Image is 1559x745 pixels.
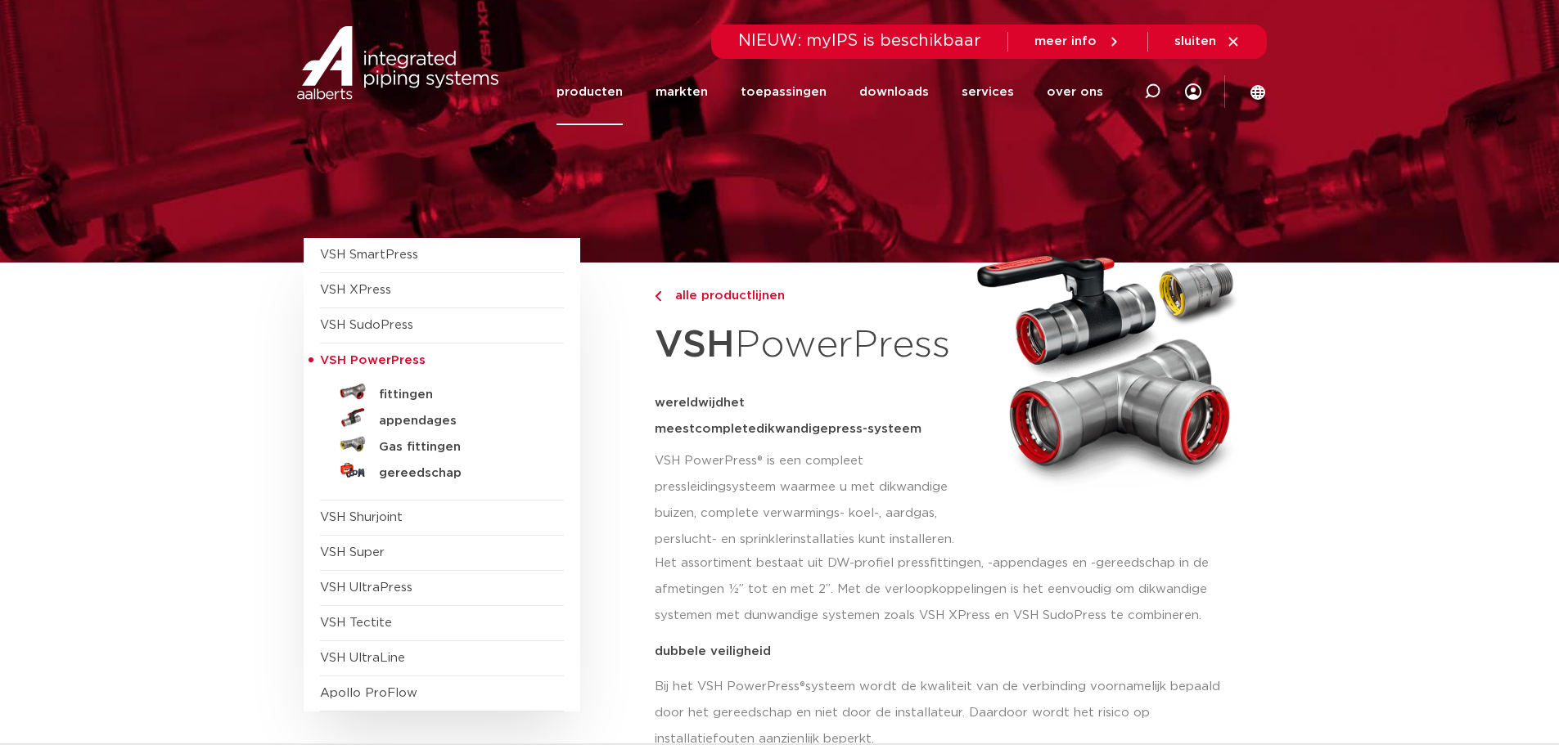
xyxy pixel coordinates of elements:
[738,33,981,49] span: NIEUW: myIPS is beschikbaar
[320,405,564,431] a: appendages
[800,680,805,693] span: ®
[1047,59,1103,125] a: over ons
[1174,35,1216,47] span: sluiten
[556,59,1103,125] nav: Menu
[556,59,623,125] a: producten
[655,326,735,364] strong: VSH
[320,354,426,366] span: VSH PowerPress
[655,645,1246,657] p: dubbele veiligheid
[655,680,800,693] span: Bij het VSH PowerPress
[320,319,413,331] a: VSH SudoPress
[379,414,541,429] h5: appendages
[1174,34,1241,49] a: sluiten
[655,291,661,302] img: chevron-right.svg
[695,423,756,435] span: complete
[320,617,392,629] a: VSH Tectite
[655,397,745,435] span: het meest
[320,379,564,405] a: fittingen
[655,448,962,553] p: VSH PowerPress® is een compleet pressleidingsysteem waarmee u met dikwandige buizen, complete ver...
[320,581,412,594] a: VSH UltraPress
[320,652,405,664] a: VSH UltraLine
[1185,59,1201,125] div: my IPS
[656,59,708,125] a: markten
[962,59,1014,125] a: services
[1034,35,1097,47] span: meer info
[756,423,828,435] span: dikwandige
[655,314,962,377] h1: PowerPress
[655,680,1220,745] span: systeem wordt de kwaliteit van de verbinding voornamelijk bepaald door het gereedschap en niet do...
[655,397,723,409] span: wereldwijd
[1034,34,1121,49] a: meer info
[320,687,417,699] a: Apollo ProFlow
[655,286,962,306] a: alle productlijnen
[665,289,785,302] span: alle productlijnen
[320,431,564,457] a: Gas fittingen
[379,388,541,402] h5: fittingen
[320,546,385,559] a: VSH Super
[859,59,929,125] a: downloads
[655,550,1246,629] p: Het assortiment bestaat uit DW-profiel pressfittingen, -appendages en -gereedschap in de afmeting...
[379,466,541,481] h5: gereedschap
[379,440,541,455] h5: Gas fittingen
[828,423,921,435] span: press-systeem
[320,284,391,296] a: VSH XPress
[320,457,564,483] a: gereedschap
[741,59,827,125] a: toepassingen
[320,249,418,261] a: VSH SmartPress
[320,511,403,523] a: VSH Shurjoint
